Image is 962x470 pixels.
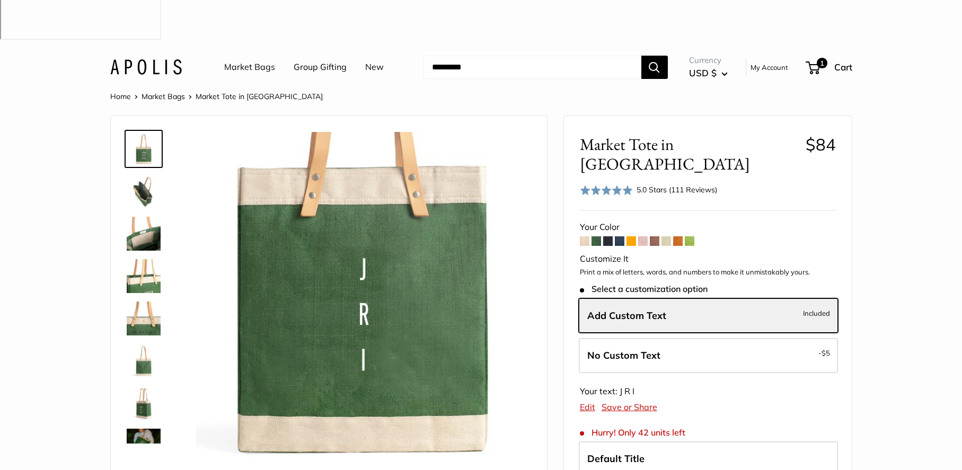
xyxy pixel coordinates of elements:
[224,59,275,75] a: Market Bags
[196,132,531,467] img: customizer-prod
[602,402,657,412] a: Save or Share
[110,90,323,103] nav: Breadcrumb
[127,132,161,166] img: description_Make it yours with custom printed text.
[125,384,163,422] a: Market Tote in Field Green
[689,65,728,82] button: USD $
[365,59,384,75] a: New
[423,56,641,79] input: Search...
[127,429,161,463] img: Market Tote in Field Green
[751,61,788,74] a: My Account
[127,344,161,378] img: description_Seal of authenticity printed on the backside of every bag.
[580,402,595,412] a: Edit
[127,259,161,293] img: description_Take it anywhere with easy-grip handles.
[196,92,323,101] span: Market Tote in [GEOGRAPHIC_DATA]
[580,219,836,235] div: Your Color
[587,309,666,322] span: Add Custom Text
[689,67,717,78] span: USD $
[579,338,838,373] label: Leave Blank
[125,172,163,210] a: description_Spacious inner area with room for everything. Plus water-resistant lining.
[580,135,798,174] span: Market Tote in [GEOGRAPHIC_DATA]
[125,130,163,168] a: description_Make it yours with custom printed text.
[818,347,830,359] span: -
[580,267,836,278] p: Print a mix of letters, words, and numbers to make it unmistakably yours.
[587,349,660,361] span: No Custom Text
[803,307,830,320] span: Included
[125,257,163,295] a: description_Take it anywhere with easy-grip handles.
[125,299,163,338] a: Market Tote in Field Green
[580,182,718,198] div: 5.0 Stars (111 Reviews)
[294,59,347,75] a: Group Gifting
[125,427,163,465] a: Market Tote in Field Green
[125,215,163,253] a: description_Inner pocket good for daily drivers.
[637,184,717,196] div: 5.0 Stars (111 Reviews)
[127,217,161,251] img: description_Inner pocket good for daily drivers.
[125,342,163,380] a: description_Seal of authenticity printed on the backside of every bag.
[127,301,161,335] img: Market Tote in Field Green
[641,56,668,79] button: Search
[579,298,838,333] label: Add Custom Text
[689,53,728,68] span: Currency
[110,92,131,101] a: Home
[580,386,634,396] span: Your text: J R I
[816,58,827,68] span: 1
[580,284,708,294] span: Select a customization option
[580,251,836,267] div: Customize It
[822,349,830,357] span: $5
[580,428,685,438] span: Hurry! Only 42 units left
[110,59,182,75] img: Apolis
[587,453,645,465] span: Default Title
[127,174,161,208] img: description_Spacious inner area with room for everything. Plus water-resistant lining.
[806,134,836,155] span: $84
[142,92,185,101] a: Market Bags
[127,386,161,420] img: Market Tote in Field Green
[807,59,852,76] a: 1 Cart
[834,61,852,73] span: Cart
